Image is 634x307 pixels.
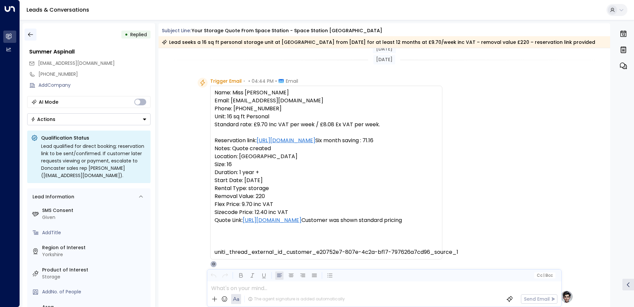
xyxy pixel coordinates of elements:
label: SMS Consent [42,207,148,214]
label: Product of Interest [42,266,148,273]
div: AI Mode [39,99,58,105]
span: Replied [130,31,147,38]
span: • [248,78,250,84]
div: Given [42,214,148,221]
div: Lead Information [30,193,74,200]
div: [DATE] [373,45,396,53]
p: Qualification Status [41,135,147,141]
span: • [275,78,277,84]
img: profile-logo.png [560,290,573,303]
a: Leads & Conversations [27,6,89,14]
div: Yorkshire [42,251,148,258]
div: AddNo. of People [42,288,148,295]
div: Actions [31,116,55,122]
div: Your storage quote from Space Station - Space Station [GEOGRAPHIC_DATA] [192,27,382,34]
span: Subject Line: [162,27,191,34]
div: AddTitle [42,229,148,236]
div: O [210,261,217,267]
div: Storage [42,273,148,280]
button: Redo [221,271,229,280]
div: The agent signature is added automatically [248,296,345,302]
div: [PHONE_NUMBER] [38,71,151,78]
div: Lead qualified for direct booking; reservation link to be sent/confirmed. If customer later reque... [41,143,147,179]
a: [URL][DOMAIN_NAME] [257,137,315,145]
div: Button group with a nested menu [27,113,151,125]
button: Actions [27,113,151,125]
div: [DATE] [373,55,395,64]
span: summeraspinall08@mail.com [38,60,115,67]
a: [URL][DOMAIN_NAME] [243,216,301,224]
span: 04:44 PM [252,78,274,84]
span: | [543,273,544,278]
div: Summer Aspinall [29,48,151,56]
span: Email [286,78,298,84]
div: AddCompany [38,82,151,89]
div: • [125,29,128,41]
span: [EMAIL_ADDRESS][DOMAIN_NAME] [38,60,115,66]
pre: Name: Miss [PERSON_NAME] Email: [EMAIL_ADDRESS][DOMAIN_NAME] Phone: [PHONE_NUMBER] Unit: 16 sq ft... [215,89,438,256]
span: Trigger Email [210,78,242,84]
button: Cc|Bcc [534,272,555,279]
label: Region of Interest [42,244,148,251]
span: Cc Bcc [537,273,552,278]
span: • [243,78,245,84]
button: Undo [209,271,218,280]
div: Lead seeks a 16 sq ft personal storage unit at [GEOGRAPHIC_DATA] from [DATE] for at least 12 mont... [162,39,595,46]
